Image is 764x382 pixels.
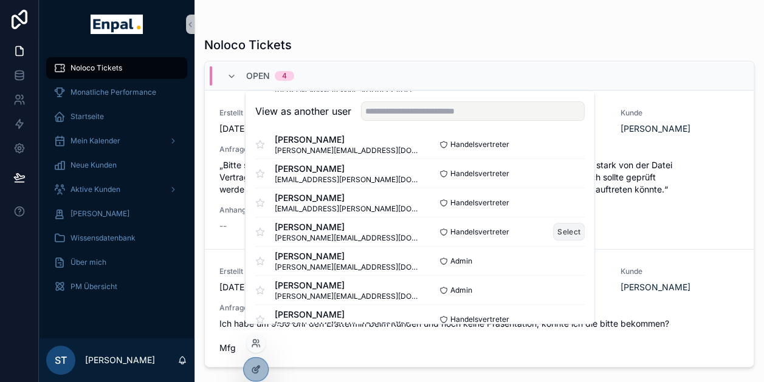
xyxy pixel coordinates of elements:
[71,258,106,267] span: Über mich
[275,279,420,291] span: [PERSON_NAME]
[219,159,739,196] span: „Bitte systemseitig prüfen: Im E-Mail-Dashboard weicht die Datei Angebotszusammenfassung stark vo...
[39,49,194,313] div: scrollable content
[55,353,67,367] span: ST
[219,318,739,378] span: Ich habe um 9:30 Uhr den Ersttermin beim Kunden und noch keine Präsentation, könnte ich die bitte...
[46,179,187,200] a: Aktive Kunden
[450,285,472,295] span: Admin
[450,256,472,265] span: Admin
[282,71,287,81] div: 4
[450,227,509,236] span: Handelsvertreter
[275,220,420,233] span: [PERSON_NAME]
[71,185,120,194] span: Aktive Kunden
[219,303,739,313] span: Anfrage
[219,267,339,276] span: Erstellt am
[246,70,270,82] span: Open
[219,281,339,293] span: [DATE] 07:43
[450,314,509,324] span: Handelsvertreter
[219,108,339,118] span: Erstellt am
[71,282,117,292] span: PM Übersicht
[620,123,690,135] a: [PERSON_NAME]
[275,162,420,174] span: [PERSON_NAME]
[46,251,187,273] a: Über mich
[275,145,420,155] span: [PERSON_NAME][EMAIL_ADDRESS][DOMAIN_NAME]
[91,15,142,34] img: App logo
[71,87,156,97] span: Monatliche Performance
[46,276,187,298] a: PM Übersicht
[219,123,339,135] span: [DATE] 12:32
[46,227,187,249] a: Wissensdatenbank
[620,108,739,118] span: Kunde
[46,57,187,79] a: Noloco Tickets
[450,197,509,207] span: Handelsvertreter
[204,36,292,53] h1: Noloco Tickets
[71,209,129,219] span: [PERSON_NAME]
[219,145,739,154] span: Anfrage
[46,81,187,103] a: Monatliche Performance
[275,291,420,301] span: [PERSON_NAME][EMAIL_ADDRESS][DOMAIN_NAME]
[71,160,117,170] span: Neue Kunden
[450,139,509,149] span: Handelsvertreter
[219,220,227,232] span: --
[46,203,187,225] a: [PERSON_NAME]
[450,168,509,178] span: Handelsvertreter
[255,104,351,118] h2: View as another user
[553,223,585,240] button: Select
[46,154,187,176] a: Neue Kunden
[85,354,155,366] p: [PERSON_NAME]
[275,250,420,262] span: [PERSON_NAME]
[275,262,420,271] span: [PERSON_NAME][EMAIL_ADDRESS][DOMAIN_NAME]
[275,133,420,145] span: [PERSON_NAME]
[620,281,690,293] a: [PERSON_NAME]
[46,106,187,128] a: Startseite
[275,174,420,184] span: [EMAIL_ADDRESS][PERSON_NAME][DOMAIN_NAME]
[275,203,420,213] span: [EMAIL_ADDRESS][PERSON_NAME][DOMAIN_NAME]
[275,233,420,242] span: [PERSON_NAME][EMAIL_ADDRESS][DOMAIN_NAME]
[219,205,739,215] span: Anhang
[71,63,122,73] span: Noloco Tickets
[71,233,136,243] span: Wissensdatenbank
[275,191,420,203] span: [PERSON_NAME]
[620,267,739,276] span: Kunde
[71,112,104,121] span: Startseite
[46,130,187,152] a: Mein Kalender
[71,136,120,146] span: Mein Kalender
[275,308,420,320] span: [PERSON_NAME]
[275,320,420,330] span: [PERSON_NAME][EMAIL_ADDRESS][PERSON_NAME][DOMAIN_NAME]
